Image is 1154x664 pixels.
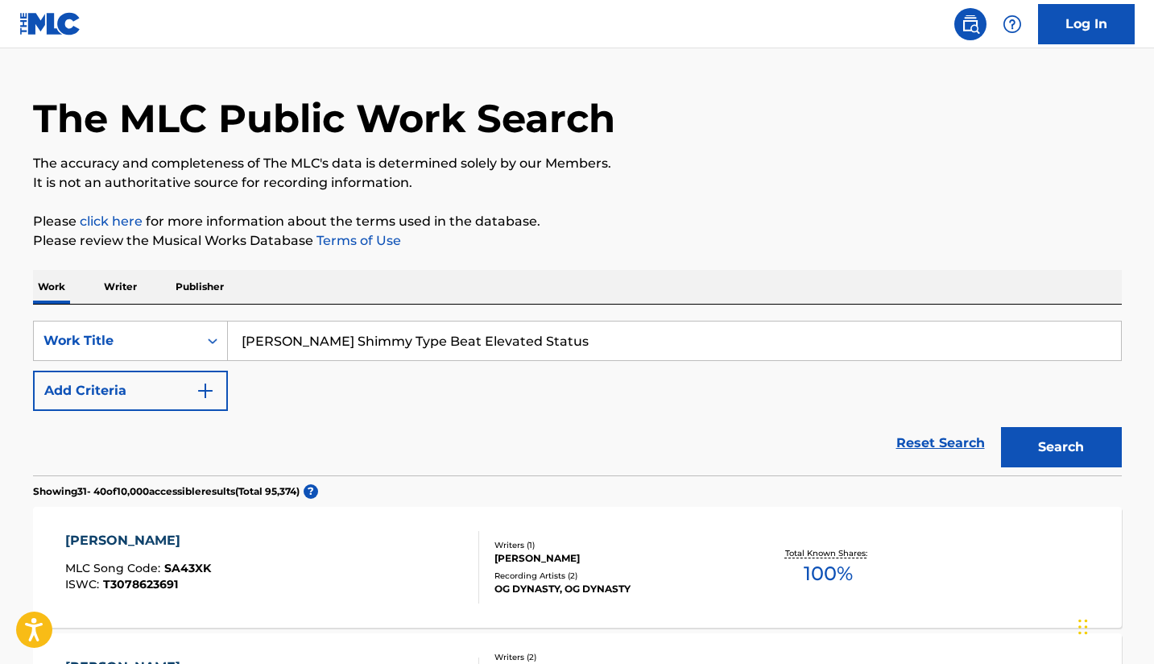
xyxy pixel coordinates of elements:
[33,371,228,411] button: Add Criteria
[785,547,871,559] p: Total Known Shares:
[1078,603,1088,651] div: Drag
[304,484,318,499] span: ?
[1038,4,1135,44] a: Log In
[954,8,986,40] a: Public Search
[494,570,738,582] div: Recording Artists ( 2 )
[103,577,178,591] span: T3078623691
[33,484,300,499] p: Showing 31 - 40 of 10,000 accessible results (Total 95,374 )
[33,270,70,304] p: Work
[171,270,229,304] p: Publisher
[33,94,615,143] h1: The MLC Public Work Search
[65,531,211,550] div: [PERSON_NAME]
[33,231,1122,251] p: Please review the Musical Works Database
[1001,427,1122,467] button: Search
[1073,587,1154,664] iframe: Chat Widget
[19,12,81,35] img: MLC Logo
[33,321,1122,475] form: Search Form
[43,331,188,351] div: Work Title
[33,173,1122,193] p: It is not an authoritative source for recording information.
[196,381,215,400] img: 9d2ae6d4665cec9f34b9.svg
[164,561,211,575] span: SA43XK
[494,651,738,663] div: Writers ( 2 )
[65,561,164,575] span: MLC Song Code :
[99,270,142,304] p: Writer
[494,551,738,566] div: [PERSON_NAME]
[33,212,1122,231] p: Please for more information about the terms used in the database.
[961,15,980,34] img: search
[33,507,1122,628] a: [PERSON_NAME]MLC Song Code:SA43XKISWC:T3078623691Writers (1)[PERSON_NAME]Recording Artists (2)OG ...
[313,233,401,248] a: Terms of Use
[888,425,993,461] a: Reset Search
[494,582,738,596] div: OG DYNASTY, OG DYNASTY
[494,539,738,551] div: Writers ( 1 )
[80,214,143,229] a: click here
[996,8,1028,40] div: Help
[65,577,103,591] span: ISWC :
[1003,15,1022,34] img: help
[33,154,1122,173] p: The accuracy and completeness of The MLC's data is determined solely by our Members.
[804,559,853,588] span: 100 %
